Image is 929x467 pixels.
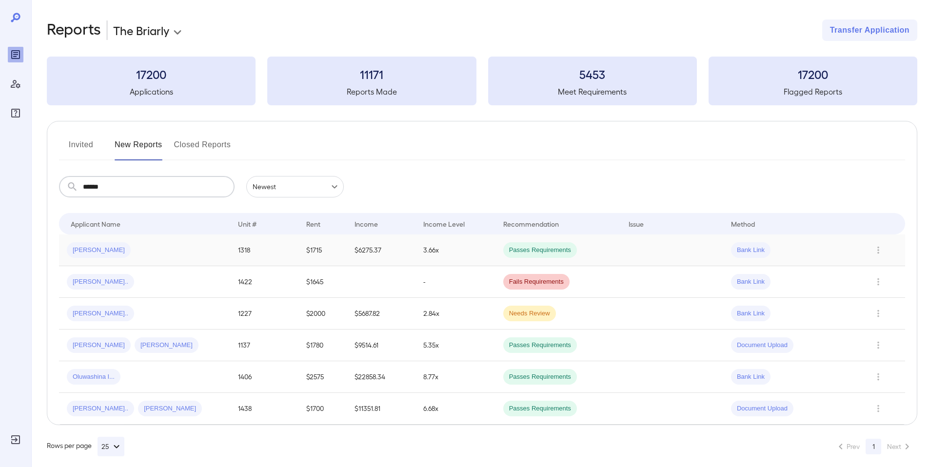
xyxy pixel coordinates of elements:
[246,176,344,197] div: Newest
[870,401,886,416] button: Row Actions
[355,218,378,230] div: Income
[503,218,559,230] div: Recommendation
[238,218,257,230] div: Unit #
[870,274,886,290] button: Row Actions
[415,266,495,298] td: -
[230,234,298,266] td: 1318
[347,298,415,330] td: $5687.82
[67,277,134,287] span: [PERSON_NAME]..
[306,218,322,230] div: Rent
[503,404,577,413] span: Passes Requirements
[347,234,415,266] td: $6275.37
[347,330,415,361] td: $9514.61
[503,309,556,318] span: Needs Review
[488,86,697,97] h5: Meet Requirements
[830,439,917,454] nav: pagination navigation
[230,298,298,330] td: 1227
[870,337,886,353] button: Row Actions
[138,404,202,413] span: [PERSON_NAME]
[8,432,23,448] div: Log Out
[822,19,917,41] button: Transfer Application
[67,246,131,255] span: [PERSON_NAME]
[709,86,917,97] h5: Flagged Reports
[731,218,755,230] div: Method
[415,330,495,361] td: 5.35x
[8,47,23,62] div: Reports
[415,361,495,393] td: 8.77x
[415,234,495,266] td: 3.66x
[870,242,886,258] button: Row Actions
[267,66,476,82] h3: 11171
[174,137,231,160] button: Closed Reports
[503,341,577,350] span: Passes Requirements
[731,404,793,413] span: Document Upload
[503,277,570,287] span: Fails Requirements
[629,218,644,230] div: Issue
[298,393,347,425] td: $1700
[230,361,298,393] td: 1406
[113,22,169,38] p: The Briarly
[47,19,101,41] h2: Reports
[731,277,771,287] span: Bank Link
[415,298,495,330] td: 2.84x
[298,330,347,361] td: $1780
[298,266,347,298] td: $1645
[230,393,298,425] td: 1438
[230,330,298,361] td: 1137
[298,361,347,393] td: $2575
[415,393,495,425] td: 6.68x
[67,341,131,350] span: [PERSON_NAME]
[135,341,198,350] span: [PERSON_NAME]
[67,309,134,318] span: [PERSON_NAME]..
[503,372,577,382] span: Passes Requirements
[298,234,347,266] td: $1715
[230,266,298,298] td: 1422
[59,137,103,160] button: Invited
[488,66,697,82] h3: 5453
[731,309,771,318] span: Bank Link
[870,306,886,321] button: Row Actions
[866,439,881,454] button: page 1
[115,137,162,160] button: New Reports
[347,361,415,393] td: $22858.34
[47,57,917,105] summary: 17200Applications11171Reports Made5453Meet Requirements17200Flagged Reports
[71,218,120,230] div: Applicant Name
[731,341,793,350] span: Document Upload
[98,437,124,456] button: 25
[731,246,771,255] span: Bank Link
[47,437,124,456] div: Rows per page
[298,298,347,330] td: $2000
[503,246,577,255] span: Passes Requirements
[47,66,256,82] h3: 17200
[870,369,886,385] button: Row Actions
[8,76,23,92] div: Manage Users
[67,404,134,413] span: [PERSON_NAME]..
[8,105,23,121] div: FAQ
[709,66,917,82] h3: 17200
[731,372,771,382] span: Bank Link
[67,372,120,382] span: Oluwashina I...
[347,393,415,425] td: $11351.81
[47,86,256,97] h5: Applications
[267,86,476,97] h5: Reports Made
[423,218,465,230] div: Income Level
